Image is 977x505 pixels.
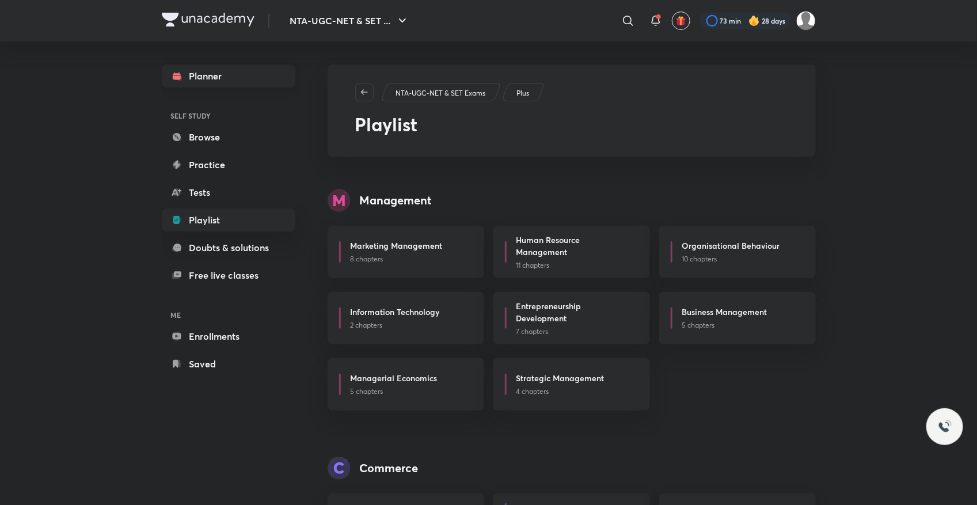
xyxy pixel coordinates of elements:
img: Sakshi Nath [796,11,816,31]
h4: Commerce [360,460,419,477]
a: Human Resource Management11 chapters [493,226,650,278]
h4: Management [360,192,432,209]
p: 8 chapters [350,254,470,264]
img: streak [748,15,760,26]
a: Browse [162,126,295,149]
p: 10 chapters [682,254,801,264]
img: syllabus [328,189,351,212]
h6: Marketing Management [350,240,442,252]
p: NTA-UGC-NET & SET Exams [396,88,485,98]
a: Enrollments [162,325,295,348]
img: syllabus [328,457,351,480]
a: Saved [162,352,295,375]
button: avatar [672,12,690,30]
a: Organisational Behaviour10 chapters [659,226,816,278]
p: 7 chapters [516,326,636,337]
a: Strategic Management4 chapters [493,358,650,411]
a: Marketing Management8 chapters [328,226,484,278]
img: ttu [938,420,952,434]
a: Practice [162,153,295,176]
a: Playlist [162,208,295,231]
a: Free live classes [162,264,295,287]
a: Information Technology2 chapters [328,292,484,344]
p: 5 chapters [350,386,470,397]
h6: Information Technology [350,306,439,318]
h6: Strategic Management [516,372,604,384]
a: Plus [514,88,531,98]
img: avatar [676,16,686,26]
button: NTA-UGC-NET & SET ... [283,9,416,32]
p: 11 chapters [516,260,636,271]
h6: SELF STUDY [162,106,295,126]
img: Company Logo [162,13,254,26]
a: Planner [162,64,295,88]
a: Tests [162,181,295,204]
h6: Human Resource Management [516,234,631,258]
p: 4 chapters [516,386,636,397]
a: NTA-UGC-NET & SET Exams [393,88,487,98]
h6: Organisational Behaviour [682,240,780,252]
a: Entrepreneurship Development7 chapters [493,292,650,344]
a: Doubts & solutions [162,236,295,259]
p: 5 chapters [682,320,801,331]
p: Plus [516,88,529,98]
a: Managerial Economics5 chapters [328,358,484,411]
p: 2 chapters [350,320,470,331]
h6: Managerial Economics [350,372,437,384]
h6: ME [162,305,295,325]
a: Company Logo [162,13,254,29]
a: Business Management5 chapters [659,292,816,344]
h2: Playlist [355,111,788,138]
h6: Entrepreneurship Development [516,300,631,324]
h6: Business Management [682,306,767,318]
